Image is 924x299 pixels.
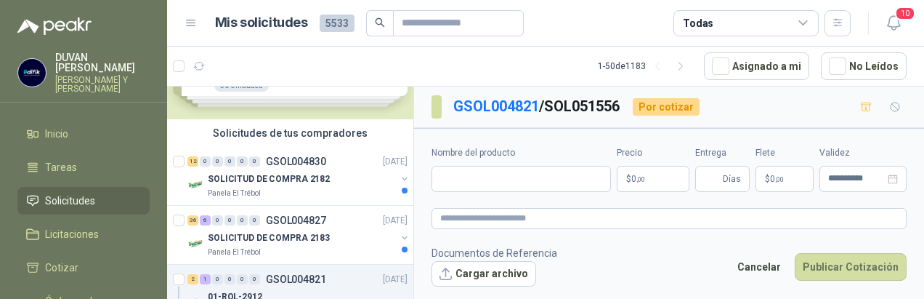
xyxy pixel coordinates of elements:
a: Licitaciones [17,220,150,248]
span: Cotizar [45,260,78,276]
img: Company Logo [18,59,46,87]
a: Cotizar [17,254,150,282]
p: Panela El Trébol [208,247,261,258]
div: 12 [187,156,198,167]
div: 0 [212,156,223,167]
div: 0 [212,274,223,284]
span: ,00 [636,175,645,183]
button: Asignado a mi [704,52,809,80]
span: close-circle [888,174,898,184]
label: Precio [617,146,689,160]
span: Días [723,167,741,191]
span: 5533 [320,15,354,32]
img: Logo peakr [17,17,92,35]
span: ,00 [775,175,784,183]
button: 10 [880,10,907,36]
div: 0 [224,274,235,284]
div: Todas [683,15,713,31]
div: 0 [224,215,235,226]
div: Solicitudes de tus compradores [167,119,413,147]
p: GSOL004827 [266,215,326,226]
span: Solicitudes [45,193,95,209]
h1: Mis solicitudes [215,12,308,33]
div: 1 [200,274,211,284]
span: $ [765,175,770,183]
p: [DATE] [383,155,408,169]
span: Licitaciones [45,226,99,242]
div: 0 [237,274,248,284]
p: GSOL004821 [266,274,326,284]
p: SOLICITUD DE COMPRA 2182 [208,172,330,186]
div: 2 [187,274,198,284]
p: Documentos de Referencia [431,245,557,261]
div: 0 [200,156,211,167]
p: $0,00 [617,166,689,192]
a: Tareas [17,154,150,181]
label: Validez [819,146,907,160]
a: 12 0 0 0 0 0 GSOL004830[DATE] Company LogoSOLICITUD DE COMPRA 2182Panela El Trébol [187,153,410,199]
div: 0 [237,215,248,226]
div: 0 [249,274,260,284]
button: Publicar Cotización [795,253,907,281]
span: Tareas [45,159,77,175]
div: 0 [249,156,260,167]
p: [PERSON_NAME] Y [PERSON_NAME] [55,76,150,93]
label: Nombre del producto [431,146,611,160]
p: DUVAN [PERSON_NAME] [55,52,150,73]
span: Inicio [45,126,68,142]
p: [DATE] [383,214,408,228]
p: GSOL004830 [266,156,326,167]
div: Por cotizar [633,98,700,116]
span: 10 [895,7,915,20]
a: Solicitudes [17,187,150,215]
p: / SOL051556 [453,95,621,118]
div: 0 [212,215,223,226]
button: Cargar archivo [431,261,536,287]
div: 0 [224,156,235,167]
label: Flete [755,146,814,160]
img: Company Logo [187,235,205,252]
p: [DATE] [383,273,408,287]
p: $ 0,00 [755,166,814,192]
button: No Leídos [821,52,907,80]
div: 0 [237,156,248,167]
span: 0 [770,175,784,183]
p: SOLICITUD DE COMPRA 2183 [208,231,330,245]
div: 36 [187,215,198,226]
label: Entrega [695,146,750,160]
button: Cancelar [729,253,789,281]
div: 1 - 50 de 1183 [598,55,692,78]
img: Company Logo [187,176,205,194]
div: 0 [249,215,260,226]
span: search [375,17,385,28]
span: 0 [631,175,645,183]
a: GSOL004821 [453,97,539,115]
a: 36 6 0 0 0 0 GSOL004827[DATE] Company LogoSOLICITUD DE COMPRA 2183Panela El Trébol [187,212,410,258]
a: Inicio [17,120,150,148]
p: Panela El Trébol [208,188,261,199]
div: 6 [200,215,211,226]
